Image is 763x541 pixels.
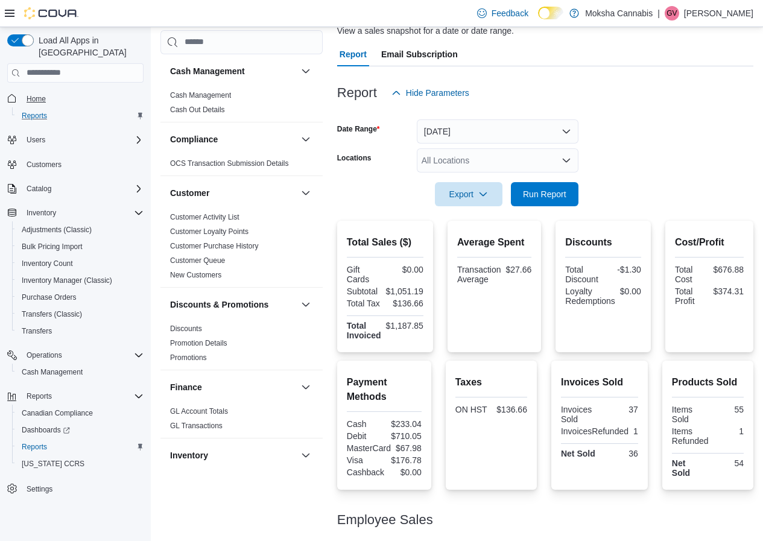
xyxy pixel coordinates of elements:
[299,132,313,147] button: Compliance
[2,347,148,364] button: Operations
[347,265,383,284] div: Gift Cards
[170,187,296,199] button: Customer
[337,124,380,134] label: Date Range
[387,419,422,429] div: $233.04
[170,381,296,393] button: Finance
[386,321,423,331] div: $1,187.85
[389,467,422,477] div: $0.00
[170,271,221,279] a: New Customers
[17,273,117,288] a: Inventory Manager (Classic)
[442,182,495,206] span: Export
[472,1,533,25] a: Feedback
[22,293,77,302] span: Purchase Orders
[337,153,372,163] label: Locations
[561,375,638,390] h2: Invoices Sold
[160,156,323,176] div: Compliance
[406,87,469,99] span: Hide Parameters
[170,241,259,251] span: Customer Purchase History
[299,186,313,200] button: Customer
[396,443,422,453] div: $67.98
[340,42,367,66] span: Report
[565,235,641,250] h2: Discounts
[2,180,148,197] button: Catalog
[12,272,148,289] button: Inventory Manager (Classic)
[538,19,539,20] span: Dark Mode
[170,227,249,236] span: Customer Loyalty Points
[17,256,144,271] span: Inventory Count
[712,265,744,274] div: $676.88
[22,389,144,403] span: Reports
[710,405,744,414] div: 55
[17,423,75,437] a: Dashboards
[511,182,578,206] button: Run Report
[17,256,78,271] a: Inventory Count
[565,265,601,284] div: Total Discount
[561,426,628,436] div: InvoicesRefunded
[17,109,144,123] span: Reports
[620,286,641,296] div: $0.00
[675,235,744,250] h2: Cost/Profit
[170,65,296,77] button: Cash Management
[347,286,381,296] div: Subtotal
[17,457,144,471] span: Washington CCRS
[170,212,239,222] span: Customer Activity List
[17,457,89,471] a: [US_STATE] CCRS
[493,405,527,414] div: $136.66
[17,440,144,454] span: Reports
[22,157,66,172] a: Customers
[17,290,81,305] a: Purchase Orders
[17,109,52,123] a: Reports
[387,81,474,105] button: Hide Parameters
[22,182,56,196] button: Catalog
[170,227,249,236] a: Customer Loyalty Points
[22,259,73,268] span: Inventory Count
[561,405,597,424] div: Invoices Sold
[602,449,638,458] div: 36
[347,455,382,465] div: Visa
[17,223,97,237] a: Adjustments (Classic)
[347,419,382,429] div: Cash
[160,404,323,438] div: Finance
[2,156,148,173] button: Customers
[12,455,148,472] button: [US_STATE] CCRS
[170,213,239,221] a: Customer Activity List
[170,106,225,114] a: Cash Out Details
[457,265,501,284] div: Transaction Average
[22,309,82,319] span: Transfers (Classic)
[2,90,148,107] button: Home
[12,422,148,438] a: Dashboards
[657,6,660,21] p: |
[170,324,202,334] span: Discounts
[492,7,528,19] span: Feedback
[337,513,433,527] h3: Employee Sales
[22,111,47,121] span: Reports
[170,159,289,168] a: OCS Transaction Submission Details
[7,85,144,529] nav: Complex example
[381,42,458,66] span: Email Subscription
[12,107,148,124] button: Reports
[170,90,231,100] span: Cash Management
[22,206,61,220] button: Inventory
[160,88,323,122] div: Cash Management
[170,422,223,430] a: GL Transactions
[12,364,148,381] button: Cash Management
[347,299,383,308] div: Total Tax
[337,25,514,37] div: View a sales snapshot for a date or date range.
[17,239,144,254] span: Bulk Pricing Import
[22,348,144,362] span: Operations
[170,339,227,347] a: Promotion Details
[170,133,218,145] h3: Compliance
[12,289,148,306] button: Purchase Orders
[347,443,391,453] div: MasterCard
[299,380,313,394] button: Finance
[22,276,112,285] span: Inventory Manager (Classic)
[17,307,144,321] span: Transfers (Classic)
[170,242,259,250] a: Customer Purchase History
[523,188,566,200] span: Run Report
[602,405,638,414] div: 37
[387,265,423,274] div: $0.00
[17,239,87,254] a: Bulk Pricing Import
[170,407,228,416] span: GL Account Totals
[672,405,706,424] div: Items Sold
